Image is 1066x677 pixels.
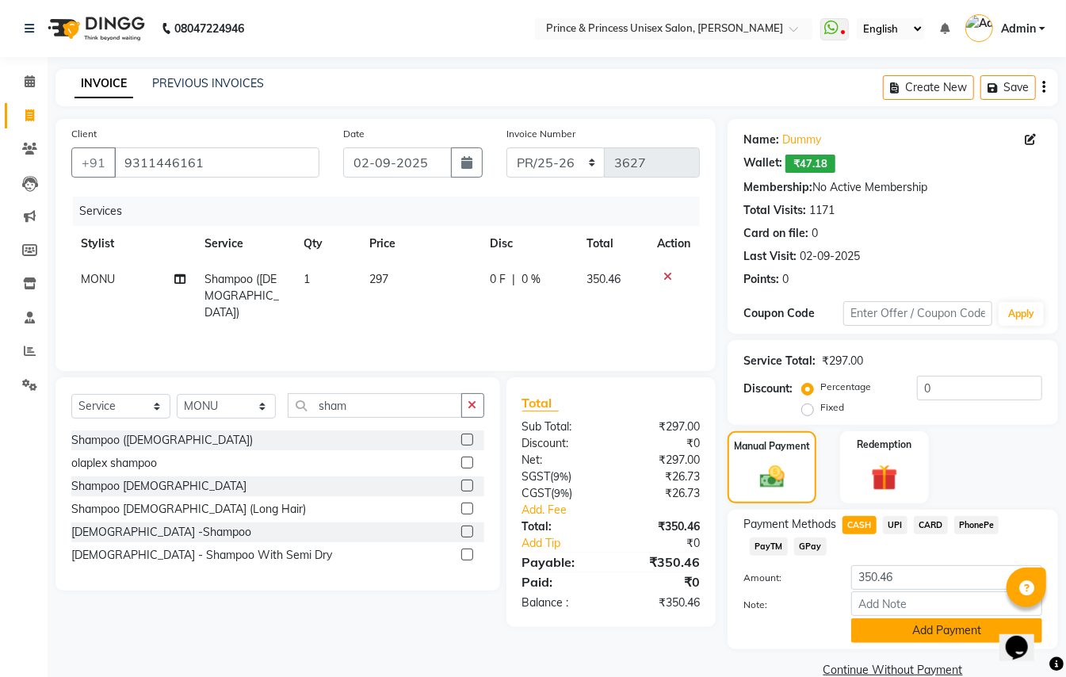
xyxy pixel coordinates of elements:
div: Coupon Code [743,305,843,322]
input: Search by Name/Mobile/Email/Code [114,147,319,178]
span: Total [522,395,559,411]
span: UPI [883,516,907,534]
th: Qty [294,226,360,262]
div: [DEMOGRAPHIC_DATA] - Shampoo With Semi Dry [71,547,332,564]
div: ₹297.00 [611,452,712,469]
div: 0 [782,271,789,288]
a: Add Tip [510,535,629,552]
span: 0 F [491,271,506,288]
span: 9% [555,487,570,499]
div: olaplex shampoo [71,455,157,472]
label: Date [343,127,365,141]
input: Enter Offer / Coupon Code [843,301,992,326]
label: Fixed [820,400,844,415]
div: Sub Total: [510,419,611,435]
label: Manual Payment [734,439,810,453]
a: PREVIOUS INVOICES [152,76,264,90]
div: Paid: [510,572,611,591]
a: Dummy [782,132,821,148]
div: ₹0 [611,572,712,591]
span: GPay [794,537,827,556]
div: Card on file: [743,225,808,242]
span: 297 [369,272,388,286]
div: ₹0 [611,435,712,452]
span: CGST [522,486,552,500]
div: Shampoo [DEMOGRAPHIC_DATA] (Long Hair) [71,501,306,518]
div: No Active Membership [743,179,1042,196]
div: Services [73,197,712,226]
th: Stylist [71,226,195,262]
span: 0 % [522,271,541,288]
span: 1 [304,272,310,286]
span: | [513,271,516,288]
img: _gift.svg [863,461,906,494]
div: ₹0 [628,535,712,552]
input: Add Note [851,591,1042,616]
th: Disc [481,226,578,262]
span: ₹47.18 [785,155,835,173]
div: Last Visit: [743,248,797,265]
input: Search or Scan [288,393,462,418]
div: Wallet: [743,155,782,173]
div: ₹297.00 [611,419,712,435]
th: Total [577,226,648,262]
div: ₹26.73 [611,469,712,485]
iframe: chat widget [999,614,1050,661]
div: Points: [743,271,779,288]
span: Payment Methods [743,516,836,533]
div: ₹26.73 [611,485,712,502]
div: Discount: [743,381,793,397]
div: 0 [812,225,818,242]
div: ₹350.46 [611,518,712,535]
div: Service Total: [743,353,816,369]
th: Service [195,226,294,262]
th: Action [648,226,700,262]
div: Name: [743,132,779,148]
div: Payable: [510,553,611,572]
button: Save [980,75,1036,100]
span: CASH [842,516,877,534]
span: 9% [554,470,569,483]
div: ₹297.00 [822,353,863,369]
div: ₹350.46 [611,595,712,611]
div: ( ) [510,485,611,502]
div: Discount: [510,435,611,452]
span: MONU [81,272,115,286]
span: Admin [1001,21,1036,37]
a: INVOICE [75,70,133,98]
span: 350.46 [586,272,621,286]
div: Total: [510,518,611,535]
button: Create New [883,75,974,100]
div: Membership: [743,179,812,196]
div: Total Visits: [743,202,806,219]
label: Percentage [820,380,871,394]
div: ₹350.46 [611,553,712,572]
div: ( ) [510,469,611,485]
div: Shampoo ([DEMOGRAPHIC_DATA]) [71,432,253,449]
div: 1171 [809,202,835,219]
img: Admin [965,14,993,42]
label: Note: [732,598,839,612]
label: Client [71,127,97,141]
button: Apply [999,302,1044,326]
th: Price [360,226,481,262]
span: SGST [522,469,551,484]
label: Amount: [732,571,839,585]
div: Shampoo [DEMOGRAPHIC_DATA] [71,478,246,495]
span: Shampoo ([DEMOGRAPHIC_DATA]) [204,272,279,319]
span: PhonePe [954,516,999,534]
a: Add. Fee [510,502,713,518]
button: Add Payment [851,618,1042,643]
span: CARD [914,516,948,534]
div: Net: [510,452,611,469]
img: _cash.svg [752,463,793,491]
span: PayTM [750,537,788,556]
div: [DEMOGRAPHIC_DATA] -Shampoo [71,524,251,541]
img: logo [40,6,149,51]
div: 02-09-2025 [800,248,860,265]
label: Invoice Number [506,127,575,141]
b: 08047224946 [174,6,244,51]
button: +91 [71,147,116,178]
label: Redemption [857,438,911,452]
div: Balance : [510,595,611,611]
